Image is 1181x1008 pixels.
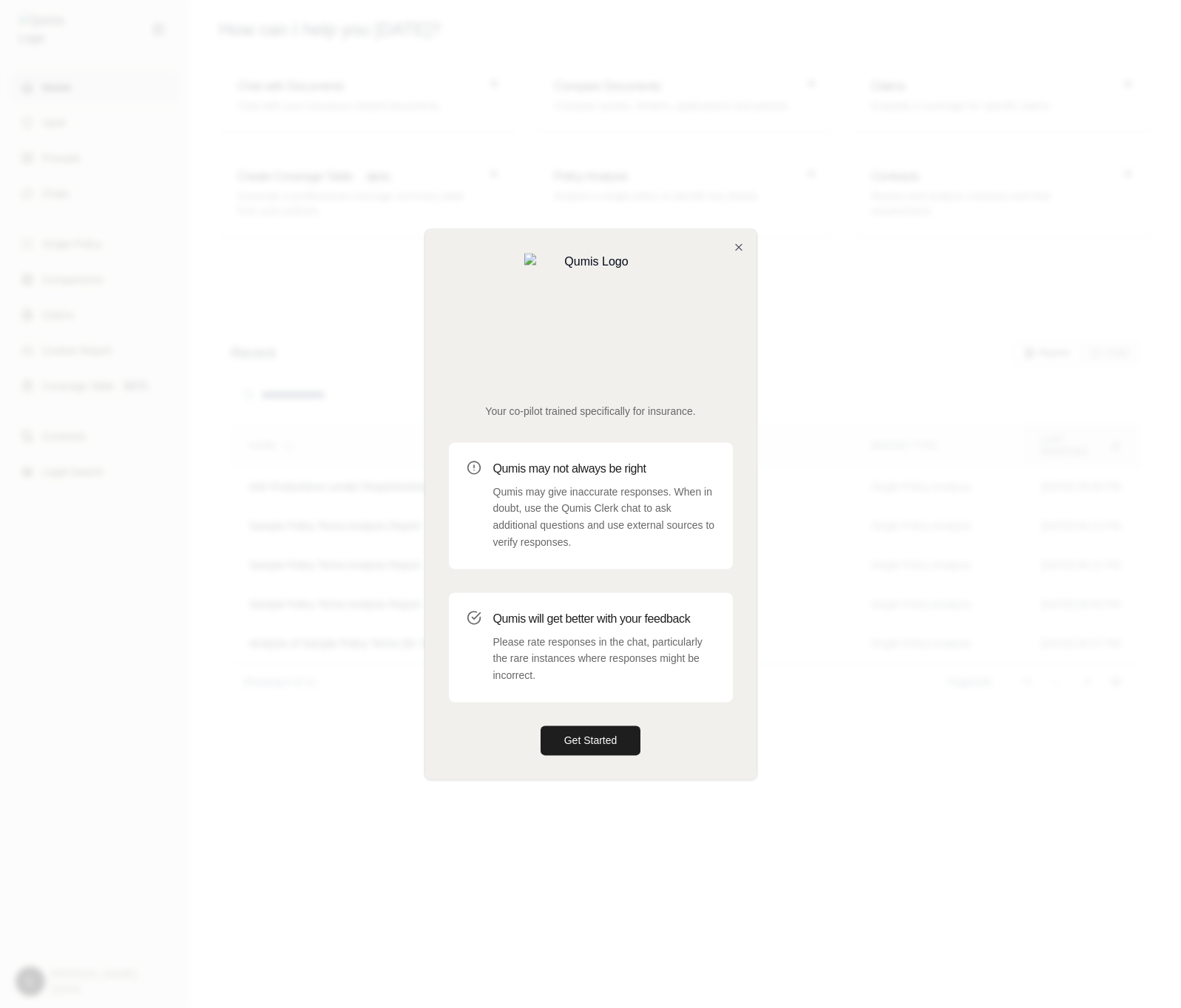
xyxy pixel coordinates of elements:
p: Qumis may give inaccurate responses. When in doubt, use the Qumis Clerk chat to ask additional qu... [493,484,715,551]
h3: Qumis may not always be right [493,460,715,478]
h3: Qumis will get better with your feedback [493,610,715,628]
p: Your co-pilot trained specifically for insurance. [449,404,733,419]
img: Qumis Logo [524,253,657,386]
button: Get Started [541,725,641,755]
p: Please rate responses in the chat, particularly the rare instances where responses might be incor... [493,634,715,684]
